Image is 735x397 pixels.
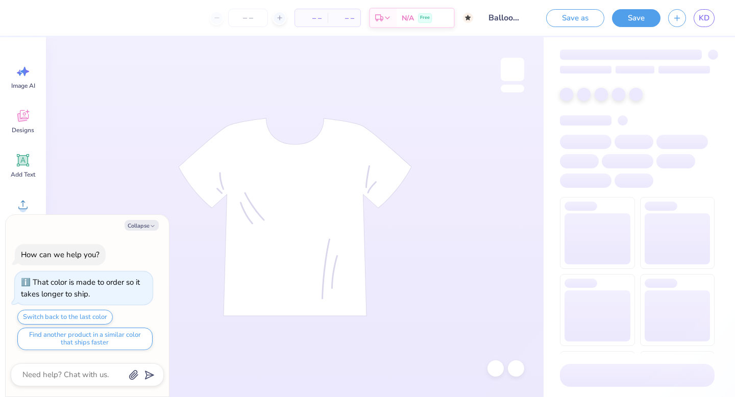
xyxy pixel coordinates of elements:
[178,118,412,316] img: tee-skeleton.svg
[699,12,709,24] span: KD
[612,9,660,27] button: Save
[125,220,159,231] button: Collapse
[546,9,604,27] button: Save as
[402,13,414,23] span: N/A
[334,13,354,23] span: – –
[21,250,100,260] div: How can we help you?
[301,13,322,23] span: – –
[481,8,531,28] input: Untitled Design
[17,310,113,325] button: Switch back to the last color
[11,170,35,179] span: Add Text
[12,126,34,134] span: Designs
[21,277,140,299] div: That color is made to order so it takes longer to ship.
[420,14,430,21] span: Free
[11,82,35,90] span: Image AI
[694,9,715,27] a: KD
[228,9,268,27] input: – –
[17,328,153,350] button: Find another product in a similar color that ships faster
